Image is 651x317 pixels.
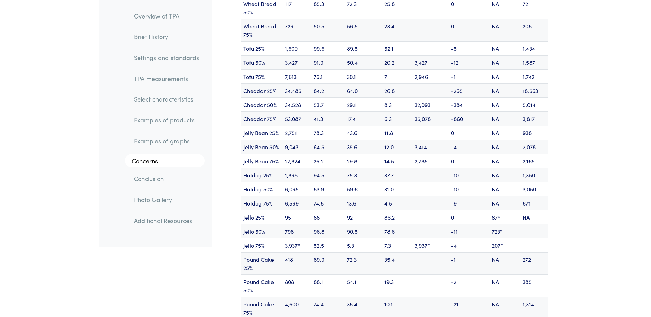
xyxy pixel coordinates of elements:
[448,126,489,140] td: 0
[412,154,448,168] td: 2,785
[448,224,489,238] td: -11
[448,238,489,252] td: -4
[448,55,489,69] td: -12
[241,196,282,210] td: Hotdog 75%
[448,274,489,297] td: -2
[412,97,448,111] td: 32,093
[282,210,311,224] td: 95
[412,140,448,154] td: 3,414
[282,274,311,297] td: 808
[311,224,344,238] td: 96.8
[241,274,282,297] td: Pound Cake 50%
[382,55,412,69] td: 20.2
[311,126,344,140] td: 78.3
[282,69,311,83] td: 7,613
[489,111,520,126] td: NA
[520,126,548,140] td: 938
[128,50,205,66] a: Settings and standards
[382,196,412,210] td: 4.5
[344,111,382,126] td: 17.4
[344,126,382,140] td: 43.6
[282,126,311,140] td: 2,751
[128,192,205,208] a: Photo Gallery
[344,224,382,238] td: 90.5
[311,111,344,126] td: 41.3
[448,182,489,196] td: -10
[311,210,344,224] td: 88
[520,274,548,297] td: 385
[520,182,548,196] td: 3,050
[128,92,205,107] a: Select characteristics
[520,154,548,168] td: 2,165
[241,168,282,182] td: Hotdog 25%
[520,19,548,41] td: 208
[489,83,520,97] td: NA
[282,168,311,182] td: 1,898
[311,55,344,69] td: 91.9
[520,111,548,126] td: 3,817
[520,97,548,111] td: 5,014
[382,238,412,252] td: 7.3
[448,252,489,274] td: -1
[282,19,311,41] td: 729
[489,69,520,83] td: NA
[282,238,311,252] td: 3,937*
[489,55,520,69] td: NA
[382,97,412,111] td: 8.3
[344,97,382,111] td: 29.1
[448,111,489,126] td: -860
[520,55,548,69] td: 1,587
[382,41,412,55] td: 52.1
[241,19,282,41] td: Wheat Bread 75%
[311,182,344,196] td: 83.9
[241,252,282,274] td: Pound Cake 25%
[282,55,311,69] td: 3,427
[282,196,311,210] td: 6,599
[344,83,382,97] td: 64.0
[311,238,344,252] td: 52.5
[282,83,311,97] td: 34,485
[128,8,205,24] a: Overview of TPA
[311,196,344,210] td: 74.8
[382,210,412,224] td: 86.2
[382,182,412,196] td: 31.0
[448,210,489,224] td: 0
[311,252,344,274] td: 89.9
[282,252,311,274] td: 418
[128,133,205,149] a: Examples of graphs
[412,238,448,252] td: 3,937*
[489,182,520,196] td: NA
[520,210,548,224] td: NA
[311,41,344,55] td: 99.6
[489,196,520,210] td: NA
[520,83,548,97] td: 18,563
[520,140,548,154] td: 2,078
[344,41,382,55] td: 89.5
[128,71,205,86] a: TPA measurements
[241,140,282,154] td: Jelly Bean 50%
[241,69,282,83] td: Tofu 75%
[382,19,412,41] td: 23.4
[448,83,489,97] td: -265
[311,274,344,297] td: 88.1
[489,97,520,111] td: NA
[241,111,282,126] td: Cheddar 75%
[241,182,282,196] td: Hotdog 50%
[344,154,382,168] td: 29.8
[382,126,412,140] td: 11.8
[382,111,412,126] td: 6.3
[282,154,311,168] td: 27,824
[382,83,412,97] td: 26.8
[412,55,448,69] td: 3,427
[241,224,282,238] td: Jello 50%
[344,140,382,154] td: 35.6
[241,210,282,224] td: Jello 25%
[241,126,282,140] td: Jelly Bean 25%
[489,154,520,168] td: NA
[382,69,412,83] td: 7
[520,168,548,182] td: 1,350
[282,182,311,196] td: 6,095
[344,252,382,274] td: 72.3
[344,196,382,210] td: 13.6
[412,111,448,126] td: 35,078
